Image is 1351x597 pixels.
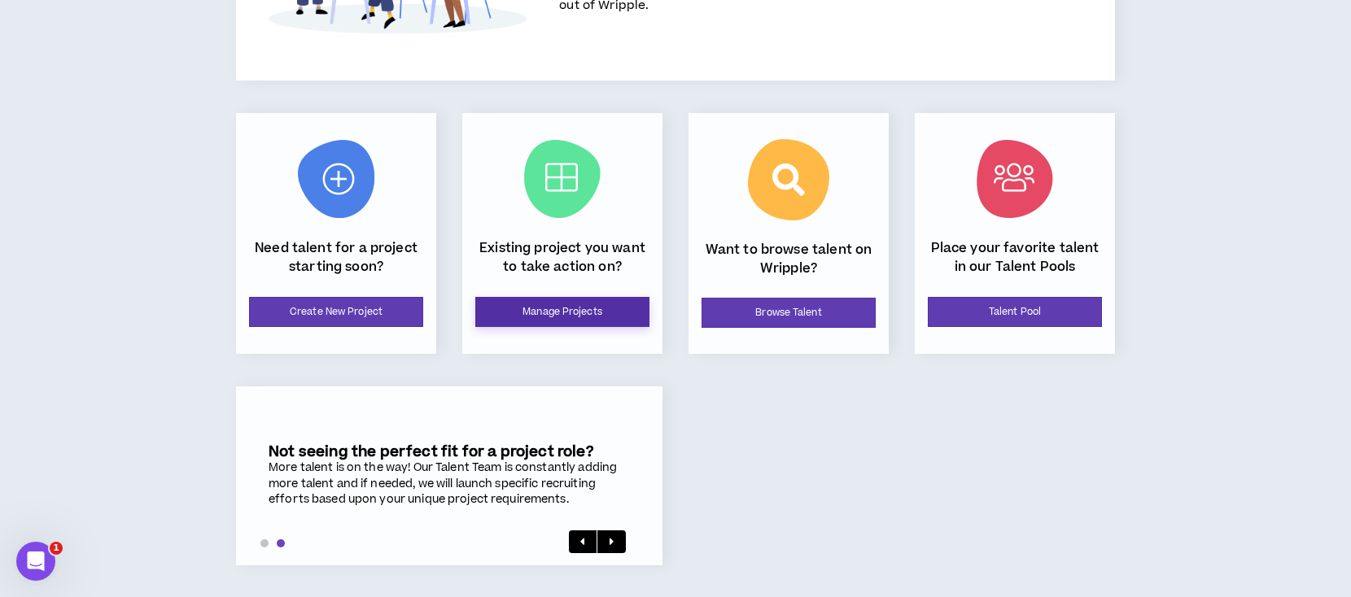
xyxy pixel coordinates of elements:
[524,140,601,218] img: Current Projects
[928,297,1102,327] a: Talent Pool
[702,298,876,328] a: Browse Talent
[298,140,374,218] img: New Project
[702,241,876,277] p: Want to browse talent on Wripple?
[249,297,423,327] a: Create New Project
[16,542,55,581] iframe: Intercom live chat
[475,239,649,276] p: Existing project you want to take action on?
[928,239,1102,276] p: Place your favorite talent in our Talent Pools
[475,297,649,327] a: Manage Projects
[977,140,1053,218] img: Talent Pool
[50,542,63,555] span: 1
[249,239,423,276] p: Need talent for a project starting soon?
[269,443,630,460] h5: Not seeing the perfect fit for a project role?
[269,460,630,508] div: More talent is on the way! Our Talent Team is constantly adding more talent and if needed, we wil...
